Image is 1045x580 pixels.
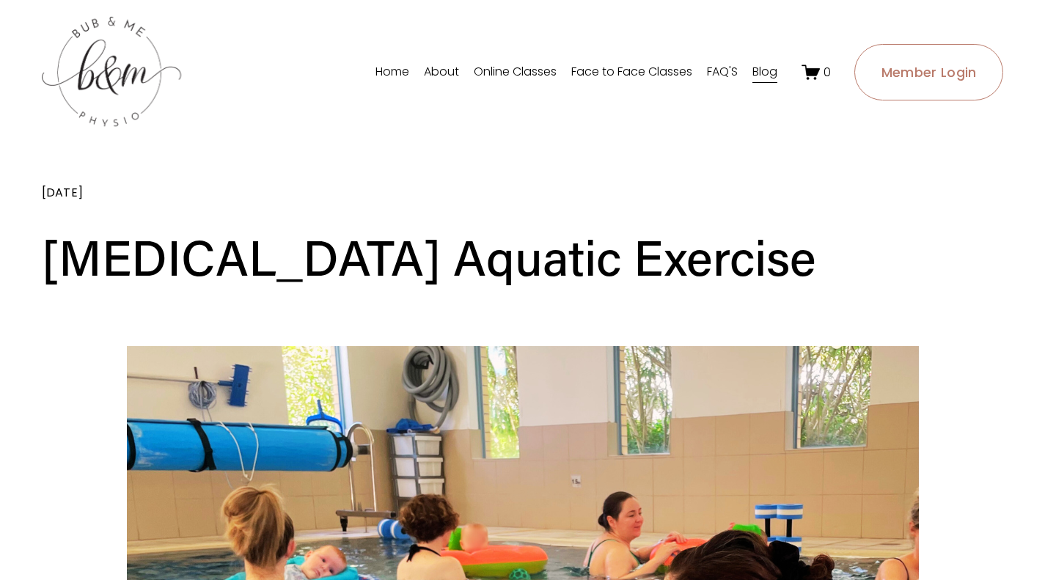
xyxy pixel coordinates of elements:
a: Member Login [854,44,1003,100]
a: About [424,61,459,84]
a: Blog [752,61,777,84]
a: 0 items in cart [802,63,831,81]
a: Online Classes [474,61,557,84]
span: [DATE] [42,184,83,201]
a: Face to Face Classes [571,61,692,84]
a: Home [375,61,409,84]
img: bubandme [42,15,181,129]
a: FAQ'S [707,61,738,84]
span: 0 [824,64,831,81]
h1: [MEDICAL_DATA] Aquatic Exercise [42,222,1003,291]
